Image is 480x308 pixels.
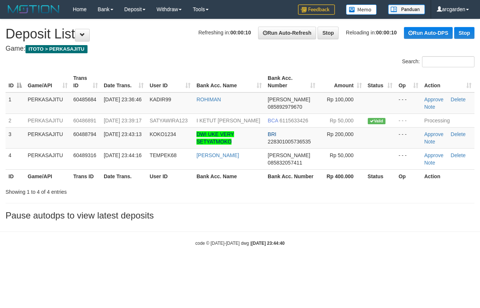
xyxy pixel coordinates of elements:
a: Note [424,139,435,145]
span: BRI [268,131,276,137]
th: Op: activate to sort column ascending [395,71,421,92]
td: 3 [6,127,25,148]
td: PERKASAJITU [25,92,71,114]
td: 1 [6,92,25,114]
th: User ID [147,169,193,183]
a: Note [424,104,435,110]
th: Game/API: activate to sort column ascending [25,71,71,92]
a: Approve [424,97,443,102]
span: Copy 085832057411 to clipboard [268,160,302,166]
td: PERKASAJITU [25,114,71,127]
th: Game/API [25,169,71,183]
a: ROHIMAN [196,97,221,102]
img: Feedback.jpg [298,4,335,15]
th: User ID: activate to sort column ascending [147,71,193,92]
span: 60486891 [73,118,96,123]
span: [DATE] 23:39:17 [104,118,141,123]
th: Trans ID: activate to sort column ascending [71,71,101,92]
td: 4 [6,148,25,169]
th: Bank Acc. Name [193,169,265,183]
a: I KETUT [PERSON_NAME] [196,118,260,123]
span: Refreshing in: [198,30,251,35]
a: Note [424,160,435,166]
span: [DATE] 23:36:46 [104,97,141,102]
a: Delete [451,152,466,158]
td: - - - [395,148,421,169]
span: SATYAWIRA123 [150,118,188,123]
th: Date Trans. [101,169,147,183]
a: Stop [318,27,339,39]
th: Amount: activate to sort column ascending [318,71,364,92]
span: ITOTO > PERKASAJITU [25,45,88,53]
th: ID: activate to sort column descending [6,71,25,92]
span: BCA [268,118,278,123]
td: PERKASAJITU [25,127,71,148]
small: code © [DATE]-[DATE] dwg | [195,241,285,246]
strong: [DATE] 23:44:40 [251,241,285,246]
th: Bank Acc. Number: activate to sort column ascending [265,71,318,92]
th: Action: activate to sort column ascending [421,71,474,92]
span: TEMPEK68 [150,152,176,158]
th: Bank Acc. Name: activate to sort column ascending [193,71,265,92]
th: Status [365,169,396,183]
img: Button%20Memo.svg [346,4,377,15]
a: Approve [424,152,443,158]
span: KADIR99 [150,97,171,102]
a: [PERSON_NAME] [196,152,239,158]
span: [PERSON_NAME] [268,97,310,102]
strong: 00:00:10 [376,30,397,35]
input: Search: [422,56,474,67]
span: 60488794 [73,131,96,137]
span: 60489316 [73,152,96,158]
td: - - - [395,127,421,148]
span: Copy 228301005736535 to clipboard [268,139,311,145]
th: Rp 400.000 [318,169,364,183]
span: KOKO1234 [150,131,176,137]
td: PERKASAJITU [25,148,71,169]
a: Run Auto-DPS [404,27,453,39]
span: [DATE] 23:44:16 [104,152,141,158]
td: - - - [395,92,421,114]
th: ID [6,169,25,183]
span: Valid transaction [368,118,385,124]
span: Copy 085892979670 to clipboard [268,104,302,110]
span: [PERSON_NAME] [268,152,310,158]
h3: Pause autodps to view latest deposits [6,211,474,220]
span: Reloading in: [346,30,397,35]
span: 60485684 [73,97,96,102]
label: Search: [402,56,474,67]
img: MOTION_logo.png [6,4,62,15]
span: Copy 6115633426 to clipboard [280,118,308,123]
a: Run Auto-Refresh [258,27,316,39]
span: Rp 50,000 [330,152,354,158]
td: Processing [421,114,474,127]
td: 2 [6,114,25,127]
th: Date Trans.: activate to sort column ascending [101,71,147,92]
span: Rp 200,000 [327,131,353,137]
a: Stop [454,27,474,39]
a: Delete [451,97,466,102]
th: Op [395,169,421,183]
strong: 00:00:10 [230,30,251,35]
th: Status: activate to sort column ascending [365,71,396,92]
th: Bank Acc. Number [265,169,318,183]
h4: Game: [6,45,474,53]
th: Action [421,169,474,183]
th: Trans ID [71,169,101,183]
span: Rp 50,000 [330,118,354,123]
a: DWI UKE VERY SETYATMOKO [196,131,234,145]
div: Showing 1 to 4 of 4 entries [6,185,195,196]
a: Delete [451,131,466,137]
img: panduan.png [388,4,425,14]
span: Rp 100,000 [327,97,353,102]
td: - - - [395,114,421,127]
a: Approve [424,131,443,137]
h1: Deposit List [6,27,474,41]
span: [DATE] 23:43:13 [104,131,141,137]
